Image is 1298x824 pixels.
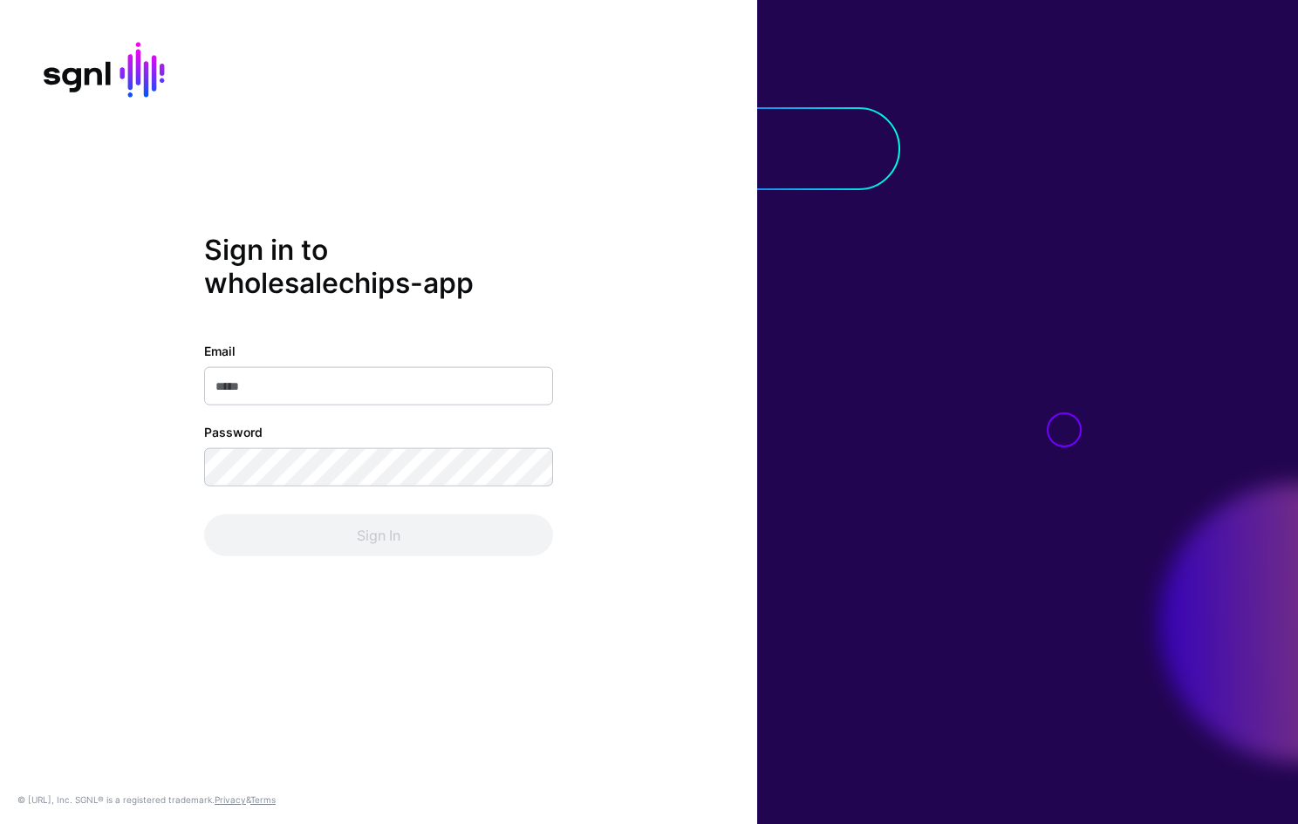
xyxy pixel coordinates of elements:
[250,794,276,805] a: Terms
[204,342,236,360] label: Email
[215,794,246,805] a: Privacy
[204,423,263,441] label: Password
[204,233,553,300] h2: Sign in to wholesalechips-app
[17,793,276,807] div: © [URL], Inc. SGNL® is a registered trademark. &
